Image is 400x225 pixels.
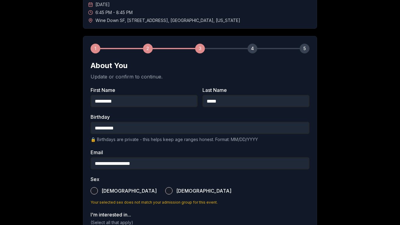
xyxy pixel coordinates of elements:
[143,44,153,53] div: 2
[95,17,240,24] span: Wine Down SF , [STREET_ADDRESS] , [GEOGRAPHIC_DATA] , [US_STATE]
[248,44,257,53] div: 4
[91,136,309,143] p: 🔒 Birthdays are private - this helps keep age ranges honest. Format: MM/DD/YYYY
[95,9,133,16] span: 6:45 PM - 8:45 PM
[165,187,173,194] button: [DEMOGRAPHIC_DATA]
[176,188,231,193] span: [DEMOGRAPHIC_DATA]
[91,61,309,71] h2: About You
[91,212,309,217] label: I'm interested in...
[91,200,309,205] p: Your selected sex does not match your admission group for this event.
[91,114,309,119] label: Birthday
[91,44,100,53] div: 1
[91,73,309,80] p: Update or confirm to continue.
[91,177,309,182] label: Sex
[95,2,110,8] span: [DATE]
[202,88,309,93] label: Last Name
[91,88,198,93] label: First Name
[102,188,157,193] span: [DEMOGRAPHIC_DATA]
[300,44,309,53] div: 5
[195,44,205,53] div: 3
[91,187,98,194] button: [DEMOGRAPHIC_DATA]
[91,150,309,155] label: Email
